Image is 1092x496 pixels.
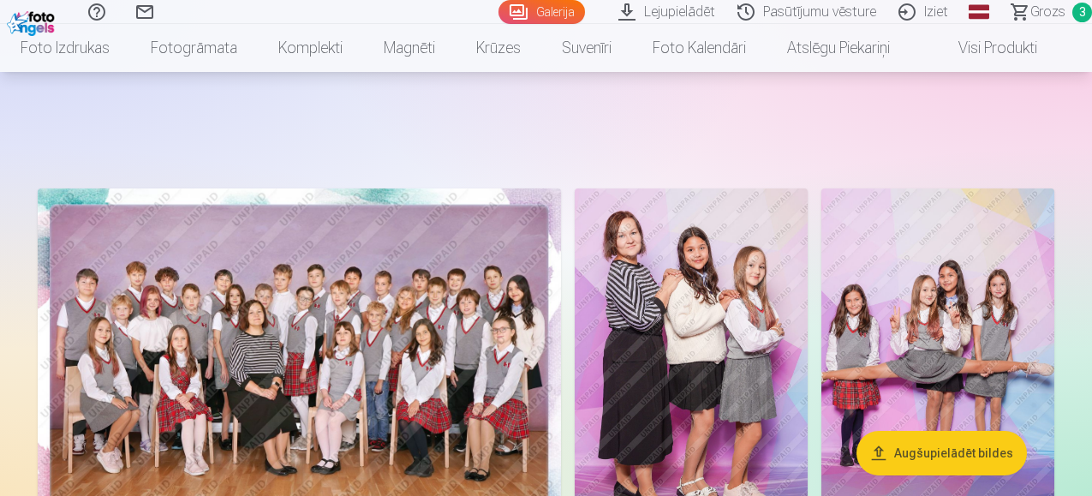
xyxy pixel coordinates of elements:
a: Komplekti [258,24,363,72]
button: Augšupielādēt bildes [856,431,1027,475]
a: Visi produkti [910,24,1058,72]
a: Suvenīri [541,24,632,72]
a: Krūzes [456,24,541,72]
a: Fotogrāmata [130,24,258,72]
img: /fa1 [7,7,59,36]
a: Atslēgu piekariņi [767,24,910,72]
a: Magnēti [363,24,456,72]
a: Foto kalendāri [632,24,767,72]
span: 3 [1072,3,1092,22]
span: Grozs [1030,2,1065,22]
